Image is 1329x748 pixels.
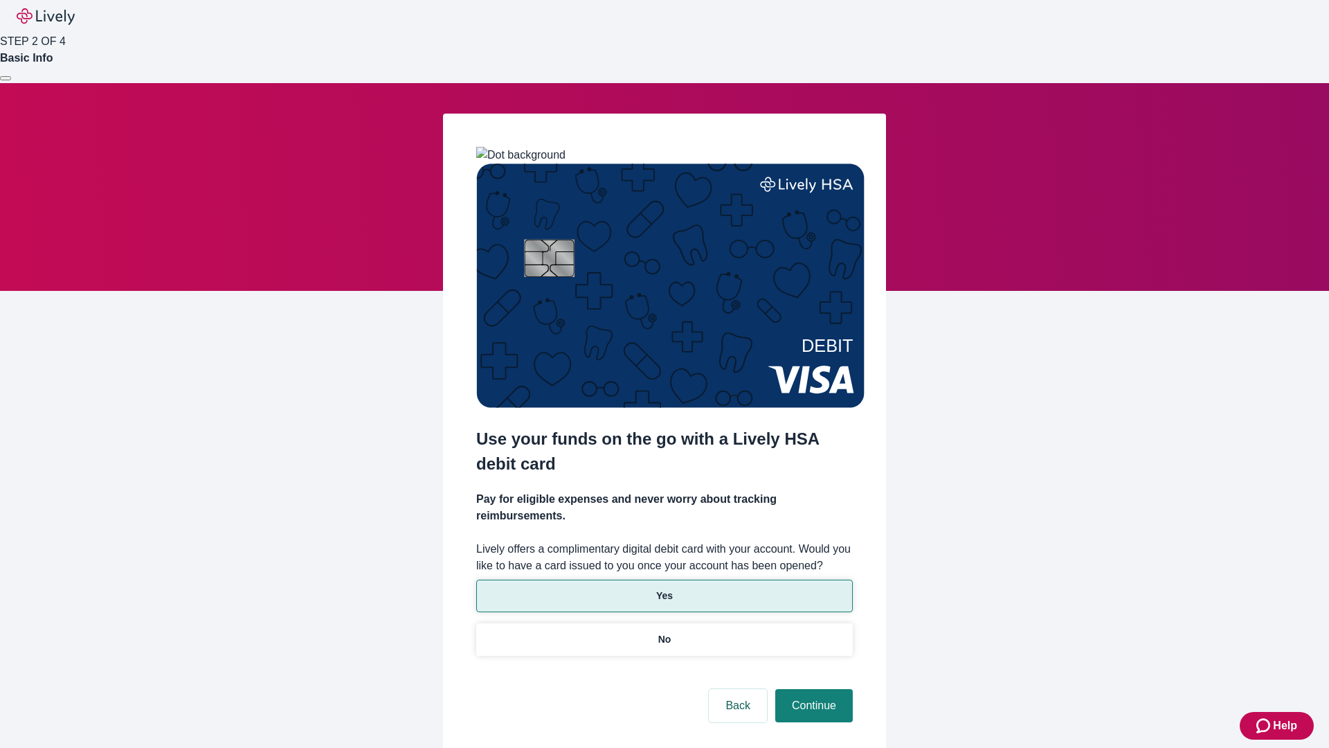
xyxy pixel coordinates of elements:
[476,491,853,524] h4: Pay for eligible expenses and never worry about tracking reimbursements.
[476,147,566,163] img: Dot background
[476,623,853,656] button: No
[656,589,673,603] p: Yes
[658,632,671,647] p: No
[476,163,865,408] img: Debit card
[17,8,75,25] img: Lively
[1256,718,1273,734] svg: Zendesk support icon
[775,689,853,722] button: Continue
[476,580,853,612] button: Yes
[1273,718,1297,734] span: Help
[709,689,767,722] button: Back
[476,541,853,574] label: Lively offers a complimentary digital debit card with your account. Would you like to have a card...
[1240,712,1314,740] button: Zendesk support iconHelp
[476,427,853,477] h2: Use your funds on the go with a Lively HSA debit card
